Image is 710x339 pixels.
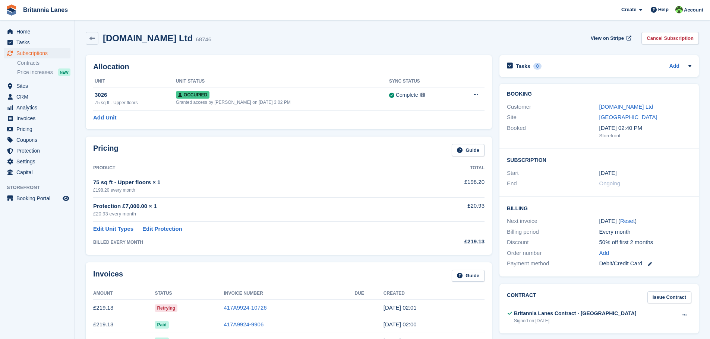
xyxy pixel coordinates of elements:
th: Due [354,288,383,300]
span: Pricing [16,124,61,134]
span: Price increases [17,69,53,76]
div: Booked [507,124,599,140]
span: Occupied [176,91,209,99]
span: Coupons [16,135,61,145]
div: [DATE] 02:40 PM [599,124,691,132]
a: Add Unit [93,113,116,122]
span: CRM [16,92,61,102]
th: Sync Status [389,76,455,87]
h2: Billing [507,204,691,212]
div: Signed on [DATE] [514,317,637,324]
a: menu [4,167,70,178]
div: Billing period [507,228,599,236]
div: £219.13 [412,237,485,246]
a: [GEOGRAPHIC_DATA] [599,114,657,120]
a: Guide [452,270,485,282]
span: Storefront [7,184,74,191]
h2: Tasks [516,63,530,70]
a: Preview store [61,194,70,203]
a: View on Stripe [588,32,633,44]
div: 75 sq ft - Upper floors [95,99,176,106]
a: Price increases NEW [17,68,70,76]
a: menu [4,81,70,91]
a: Cancel Subscription [641,32,699,44]
a: menu [4,26,70,37]
div: Start [507,169,599,178]
div: 3026 [95,91,176,99]
a: [DOMAIN_NAME] Ltd [599,103,653,110]
h2: Booking [507,91,691,97]
div: 0 [533,63,542,70]
div: Complete [396,91,418,99]
th: Invoice Number [224,288,354,300]
div: Site [507,113,599,122]
span: Paid [155,321,168,329]
a: menu [4,48,70,58]
span: Invoices [16,113,61,124]
th: Created [384,288,485,300]
time: 2025-01-15 01:00:00 UTC [599,169,617,178]
span: View on Stripe [591,35,624,42]
time: 2025-07-15 01:00:56 UTC [384,321,417,327]
span: Sites [16,81,61,91]
a: menu [4,113,70,124]
a: menu [4,102,70,113]
div: Payment method [507,259,599,268]
h2: Invoices [93,270,123,282]
a: 417A9924-9906 [224,321,264,327]
div: Protection £7,000.00 × 1 [93,202,412,211]
div: Discount [507,238,599,247]
span: Account [684,6,703,14]
div: 68746 [196,35,211,44]
time: 2025-08-15 01:01:21 UTC [384,304,417,311]
a: menu [4,135,70,145]
a: 417A9924-10726 [224,304,266,311]
div: Next invoice [507,217,599,226]
div: NEW [58,68,70,76]
a: Guide [452,144,485,156]
a: menu [4,193,70,204]
span: Retrying [155,304,177,312]
div: BILLED EVERY MONTH [93,239,412,246]
th: Status [155,288,224,300]
h2: Contract [507,291,536,304]
div: Order number [507,249,599,258]
th: Amount [93,288,155,300]
a: Add [669,62,679,71]
a: Issue Contract [647,291,691,304]
span: Tasks [16,37,61,48]
div: Debit/Credit Card [599,259,691,268]
a: Edit Unit Types [93,225,133,233]
td: £219.13 [93,316,155,333]
img: Robert Parr [675,6,683,13]
div: Customer [507,103,599,111]
div: [DATE] ( ) [599,217,691,226]
a: menu [4,145,70,156]
span: Capital [16,167,61,178]
div: £20.93 every month [93,210,412,218]
span: Help [658,6,669,13]
a: Contracts [17,60,70,67]
a: Edit Protection [142,225,182,233]
h2: [DOMAIN_NAME] Ltd [103,33,193,43]
span: Subscriptions [16,48,61,58]
div: 50% off first 2 months [599,238,691,247]
span: Create [621,6,636,13]
div: End [507,179,599,188]
h2: Allocation [93,63,485,71]
div: £198.20 every month [93,187,412,194]
span: Analytics [16,102,61,113]
span: Booking Portal [16,193,61,204]
a: Britannia Lanes [20,4,71,16]
img: stora-icon-8386f47178a22dfd0bd8f6a31ec36ba5ce8667c1dd55bd0f319d3a0aa187defe.svg [6,4,17,16]
a: menu [4,124,70,134]
span: Settings [16,156,61,167]
a: menu [4,156,70,167]
a: Reset [620,218,635,224]
div: 75 sq ft - Upper floors × 1 [93,178,412,187]
td: £198.20 [412,174,485,197]
div: Every month [599,228,691,236]
td: £219.13 [93,300,155,316]
div: Granted access by [PERSON_NAME] on [DATE] 3:02 PM [176,99,389,106]
h2: Subscription [507,156,691,163]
